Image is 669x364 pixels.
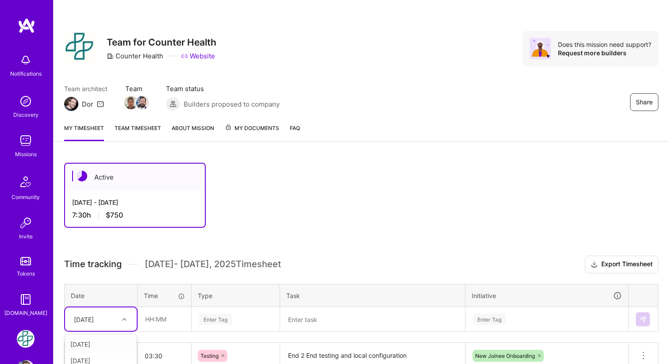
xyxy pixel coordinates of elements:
[639,316,646,323] img: Submit
[636,98,653,107] span: Share
[72,198,198,207] div: [DATE] - [DATE]
[17,330,35,348] img: Counter Health: Team for Counter Health
[166,84,280,93] span: Team status
[74,314,94,324] div: [DATE]
[107,51,163,61] div: Counter Health
[64,259,122,270] span: Time tracking
[472,291,622,301] div: Initiative
[15,171,36,192] img: Community
[17,269,35,278] div: Tokens
[192,284,280,307] th: Type
[13,110,38,119] div: Discovery
[106,211,123,220] span: $750
[530,38,551,59] img: Avatar
[225,123,279,141] a: My Documents
[12,192,40,202] div: Community
[20,257,31,265] img: tokens
[17,51,35,69] img: bell
[17,92,35,110] img: discovery
[10,69,42,78] div: Notifications
[65,336,137,353] div: [DATE]
[200,353,219,359] span: Testing
[144,291,185,300] div: Time
[172,123,214,141] a: About Mission
[65,284,138,307] th: Date
[122,317,127,322] i: icon Chevron
[181,51,215,61] a: Website
[184,100,280,109] span: Builders proposed to company
[17,291,35,308] img: guide book
[475,353,535,359] span: New Joinee Onboarding
[107,37,216,48] h3: Team for Counter Health
[64,123,104,141] a: My timesheet
[290,123,300,141] a: FAQ
[4,308,47,318] div: [DOMAIN_NAME]
[591,260,598,269] i: icon Download
[77,171,87,181] img: Active
[199,312,232,326] div: Enter Tag
[64,97,78,111] img: Team Architect
[630,93,658,111] button: Share
[18,18,35,34] img: logo
[19,232,33,241] div: Invite
[280,284,465,307] th: Task
[64,31,96,63] img: Company Logo
[137,95,148,110] a: Team Member Avatar
[125,95,137,110] a: Team Member Avatar
[125,84,148,93] span: Team
[225,123,279,133] span: My Documents
[136,96,149,109] img: Team Member Avatar
[585,256,658,273] button: Export Timesheet
[72,211,198,220] div: 7:30 h
[107,53,114,60] i: icon CompanyGray
[138,307,191,331] input: HH:MM
[97,100,104,107] i: icon Mail
[115,123,161,141] a: Team timesheet
[65,164,205,191] div: Active
[145,259,281,270] span: [DATE] - [DATE] , 2025 Timesheet
[558,49,651,57] div: Request more builders
[64,84,108,93] span: Team architect
[17,132,35,149] img: teamwork
[124,96,138,109] img: Team Member Avatar
[82,100,93,109] div: Dor
[473,312,506,326] div: Enter Tag
[15,330,37,348] a: Counter Health: Team for Counter Health
[15,149,37,159] div: Missions
[166,97,180,111] img: Builders proposed to company
[17,214,35,232] img: Invite
[558,40,651,49] div: Does this mission need support?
